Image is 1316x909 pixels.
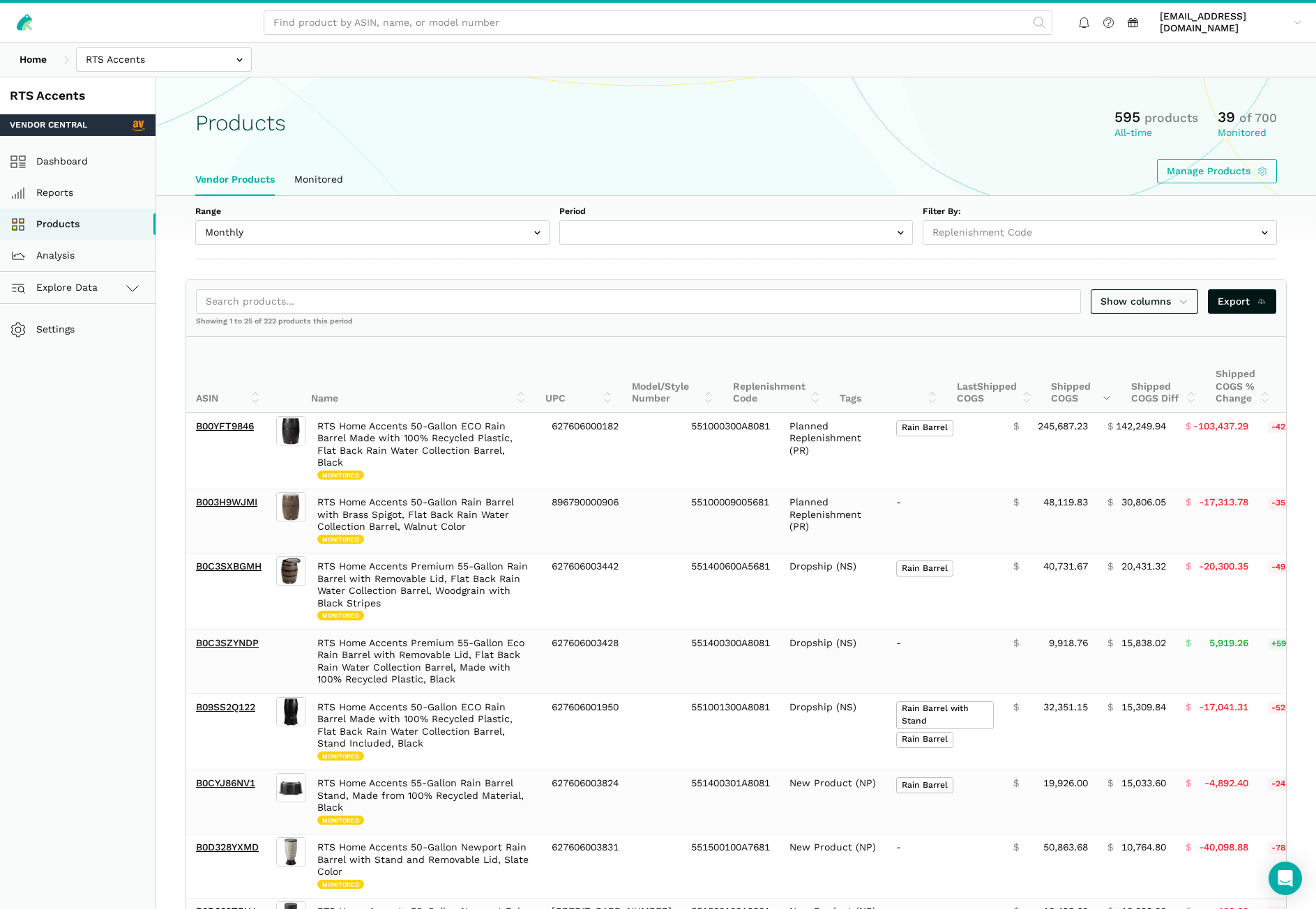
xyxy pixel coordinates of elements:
span: Rain Barrel [896,777,953,793]
td: 551400301A8081 [681,770,780,834]
img: RTS Home Accents Premium 55-Gallon Rain Barrel with Removable Lid, Flat Back Rain Water Collectio... [276,556,305,586]
td: 551001300A8081 [681,694,780,770]
td: 627606000182 [542,413,681,489]
label: Range [195,206,550,218]
img: RTS Home Accents 50-Gallon Newport Rain Barrel with Stand and Removable Lid, Slate Color [276,837,305,866]
td: 627606003831 [542,834,681,898]
span: 19,926.00 [1043,777,1088,790]
img: RTS Home Accents 50-Gallon ECO Rain Barrel Made with 100% Recycled Plastic, Flat Back Rain Water ... [276,697,305,726]
span: $ [1013,420,1019,433]
span: $ [1107,420,1113,433]
span: 50,863.68 [1043,841,1088,854]
td: 627606003824 [542,770,681,834]
span: 142,249.94 [1116,420,1166,433]
td: - [886,489,1004,553]
img: RTS Home Accents 55-Gallon Rain Barrel Stand, Made from 100% Recycled Material, Black [276,773,305,802]
span: of 700 [1239,111,1277,125]
span: -17,041.31 [1199,701,1248,714]
label: Filter By: [923,206,1277,218]
span: -35.98% [1268,497,1310,510]
span: 40,731.67 [1043,560,1088,573]
span: $ [1186,637,1191,650]
a: B00YFT9846 [196,420,254,431]
td: 627606001950 [542,694,681,770]
span: 9,918.76 [1049,637,1088,650]
td: 551500100A7681 [681,834,780,898]
td: 55100009005681 [681,489,780,553]
span: $ [1013,701,1019,714]
div: All-time [1114,127,1198,139]
span: Explore Data [15,280,98,296]
td: Dropship (NS) [780,629,886,694]
span: $ [1107,841,1113,854]
a: Monitored [285,164,353,196]
td: RTS Home Accents 50-Gallon Newport Rain Barrel with Stand and Removable Lid, Slate Color [308,834,542,898]
td: - [886,629,1004,694]
span: Vendor Central [10,119,87,132]
span: $ [1186,701,1191,714]
span: $ [1186,496,1191,509]
span: $ [1107,701,1113,714]
span: $ [1186,560,1191,573]
span: 48,119.83 [1043,496,1088,509]
span: Monitored [317,816,364,825]
span: 10,764.80 [1121,841,1166,854]
span: 32,351.15 [1043,701,1088,714]
span: Monitored [317,611,364,620]
td: Dropship (NS) [780,553,886,629]
div: Monitored [1218,127,1277,139]
span: -103,437.29 [1193,420,1248,433]
th: Shipped COGS % Change: activate to sort column ascending [1206,337,1280,413]
span: 15,309.84 [1121,701,1166,714]
th: Name: activate to sort column ascending [301,337,536,413]
span: $ [1013,496,1019,509]
span: 5,919.26 [1209,637,1248,650]
span: -17,313.78 [1199,496,1248,509]
span: 15,838.02 [1121,637,1166,650]
th: Shipped COGS: activate to sort column ascending [1041,337,1121,413]
td: RTS Home Accents 50-Gallon ECO Rain Barrel Made with 100% Recycled Plastic, Flat Back Rain Water ... [308,694,542,770]
span: 595 [1114,108,1140,125]
th: Replenishment Code: activate to sort column ascending [723,337,830,413]
span: Export [1218,294,1267,309]
span: -49.84% [1268,561,1310,574]
span: Rain Barrel with Stand [896,701,994,730]
span: Rain Barrel [896,560,953,576]
span: $ [1107,777,1113,790]
td: 551400300A8081 [681,629,780,694]
span: [EMAIL_ADDRESS][DOMAIN_NAME] [1160,10,1289,35]
a: B0C3SZYNDP [196,637,259,648]
span: products [1144,111,1198,125]
th: ASIN: activate to sort column ascending [186,337,270,413]
a: B09SS2Q122 [196,701,255,712]
th: UPC: activate to sort column ascending [536,337,622,413]
a: [EMAIL_ADDRESS][DOMAIN_NAME] [1155,8,1306,37]
div: RTS Accents [10,87,146,105]
h1: Products [195,111,286,135]
input: RTS Accents [76,47,252,72]
td: 627606003442 [542,553,681,629]
td: 896790000906 [542,489,681,553]
a: Manage Products [1157,159,1278,183]
th: Last Shipped COGS: activate to sort column ascending [947,337,1041,413]
span: $ [1107,560,1113,573]
td: Planned Replenishment (PR) [780,413,886,489]
td: RTS Home Accents Premium 55-Gallon Eco Rain Barrel with Removable Lid, Flat Back Rain Water Colle... [308,629,542,694]
input: Replenishment Code [923,220,1277,245]
span: Monitored [317,535,364,544]
td: RTS Home Accents Premium 55-Gallon Rain Barrel with Removable Lid, Flat Back Rain Water Collectio... [308,553,542,629]
span: $ [1186,777,1191,790]
div: Open Intercom Messenger [1269,862,1302,895]
span: $ [1013,560,1019,573]
td: RTS Home Accents 50-Gallon Rain Barrel with Brass Spigot, Flat Back Rain Water Collection Barrel,... [308,489,542,553]
input: Search products... [196,289,1081,314]
span: 15,033.60 [1121,777,1166,790]
td: 627606003428 [542,629,681,694]
td: Planned Replenishment (PR) [780,489,886,553]
a: B003H9WJMI [196,496,257,507]
span: Rain Barrel [896,732,953,748]
span: +59.68% [1268,638,1310,650]
span: 30,806.05 [1121,496,1166,509]
a: Show columns [1091,289,1198,314]
span: $ [1107,637,1113,650]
